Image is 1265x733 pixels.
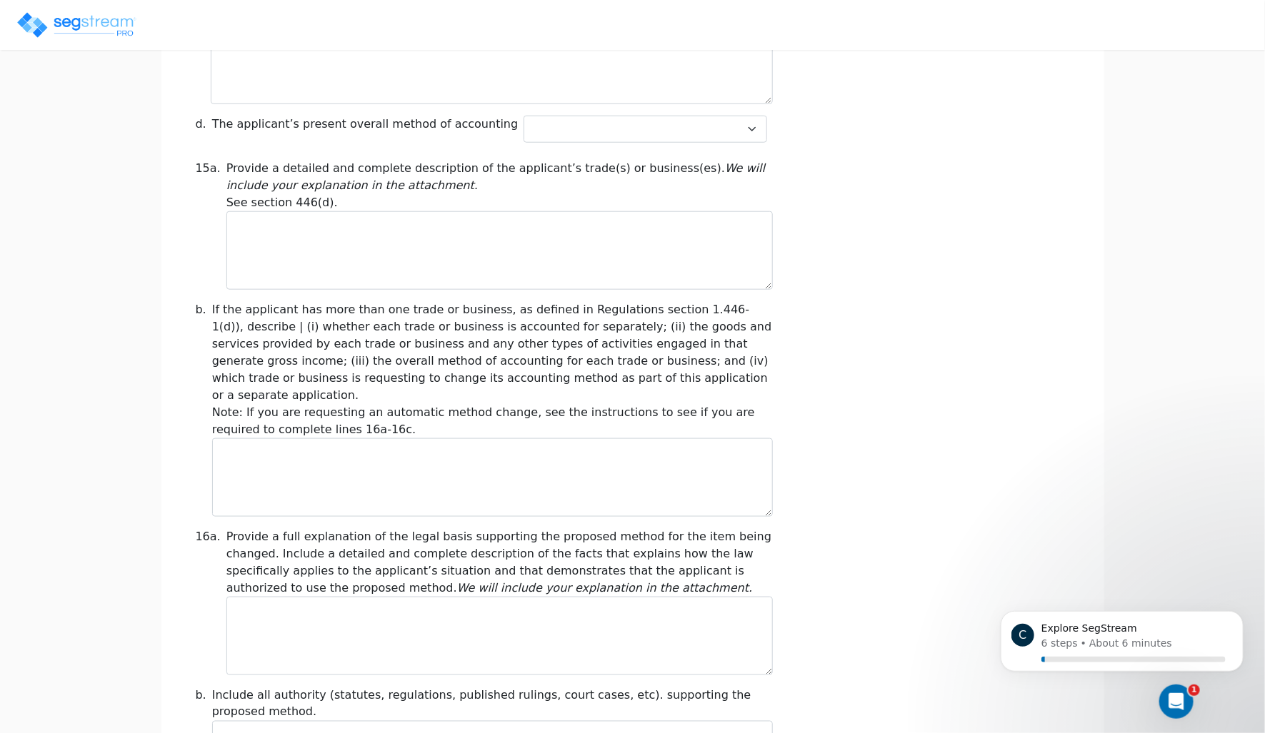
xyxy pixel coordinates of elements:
[226,160,773,194] div: Provide a detailed and complete description of the applicant’s trade(s) or business(es).
[196,160,226,290] div: 15a.
[1189,684,1200,696] span: 1
[212,116,519,148] div: The applicant’s present overall method of accounting
[196,9,211,104] div: c.
[212,301,773,404] div: If the applicant has more than one trade or business, as defined in Regulations section 1.446-1(d...
[226,528,773,597] div: Provide a full explanation of the legal basis supporting the proposed method for the item being c...
[226,194,773,211] div: See section 446(d).
[212,404,773,438] div: Note: If you are requesting an automatic method change, see the instructions to see if you are re...
[457,581,753,595] i: We will include your explanation in the attachment.
[196,116,212,148] div: d.
[196,528,226,675] div: 16a.
[196,301,212,517] div: b.
[16,11,137,39] img: logo_pro_r.png
[212,687,773,721] div: Include all authority (statutes, regulations, published rulings, court cases, etc). supporting th...
[226,161,766,192] i: We will include your explanation in the attachment.
[1159,684,1194,719] iframe: Intercom live chat
[979,595,1265,694] iframe: Intercom notifications message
